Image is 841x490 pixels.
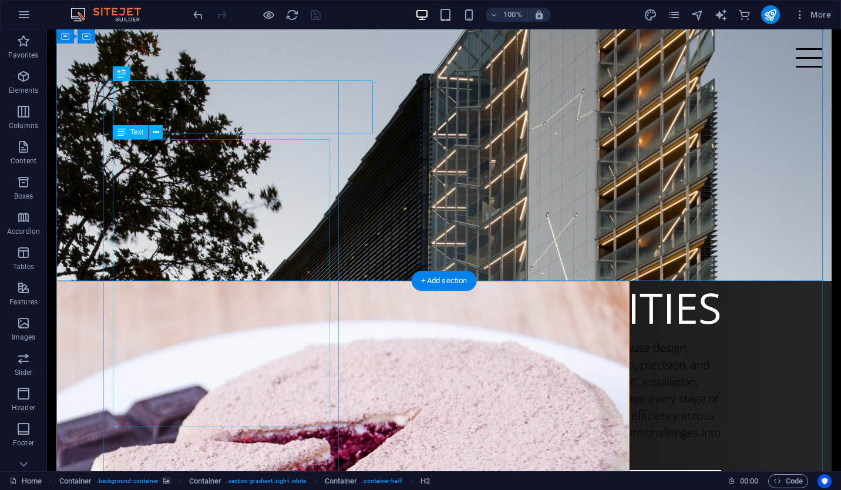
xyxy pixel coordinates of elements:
button: 100% [486,8,527,22]
button: pages [667,8,681,22]
span: 00 00 [740,474,758,488]
i: Publish [763,8,777,22]
i: AI Writer [714,8,728,22]
button: publish [761,5,780,24]
p: Header [12,403,35,412]
p: Accordion [7,227,40,236]
i: Commerce [738,8,751,22]
p: Content [11,156,36,166]
span: . container-half [362,474,402,488]
i: Design (Ctrl+Alt+Y) [644,8,657,22]
button: Code [768,474,808,488]
p: Footer [13,438,34,448]
p: Elements [9,86,39,95]
span: Code [773,474,803,488]
p: Tables [13,262,34,271]
button: reload [285,8,299,22]
span: Click to select. Double-click to edit [59,474,92,488]
span: More [794,9,831,21]
p: Columns [9,121,38,130]
span: Text [130,129,143,136]
span: Click to select. Double-click to edit [325,474,358,488]
i: Navigator [691,8,704,22]
button: text_generator [714,8,728,22]
button: undo [191,8,205,22]
p: Images [12,333,36,342]
i: This element contains a background [163,478,170,484]
button: commerce [738,8,752,22]
button: Usercentrics [818,474,832,488]
i: Undo: Change slider images (Ctrl+Z) [191,8,205,22]
p: Boxes [14,192,33,201]
i: Pages (Ctrl+Alt+S) [667,8,681,22]
span: Click to select. Double-click to edit [420,474,430,488]
span: . section-gradient .right .white [226,474,306,488]
img: Editor Logo [68,8,156,22]
p: Favorites [8,51,38,60]
i: Reload page [285,8,299,22]
span: . background-container [96,474,159,488]
h6: Session time [728,474,759,488]
button: Click here to leave preview mode and continue editing [261,8,275,22]
h6: 100% [503,8,522,22]
p: Slider [15,368,33,377]
span: Click to select. Double-click to edit [189,474,222,488]
p: Features [9,297,38,307]
span: : [748,476,750,485]
button: More [789,5,836,24]
button: design [644,8,658,22]
nav: breadcrumb [59,474,430,488]
button: navigator [691,8,705,22]
i: On resize automatically adjust zoom level to fit chosen device. [534,9,544,20]
div: + Add section [412,271,477,291]
a: Click to cancel selection. Double-click to open Pages [9,474,42,488]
